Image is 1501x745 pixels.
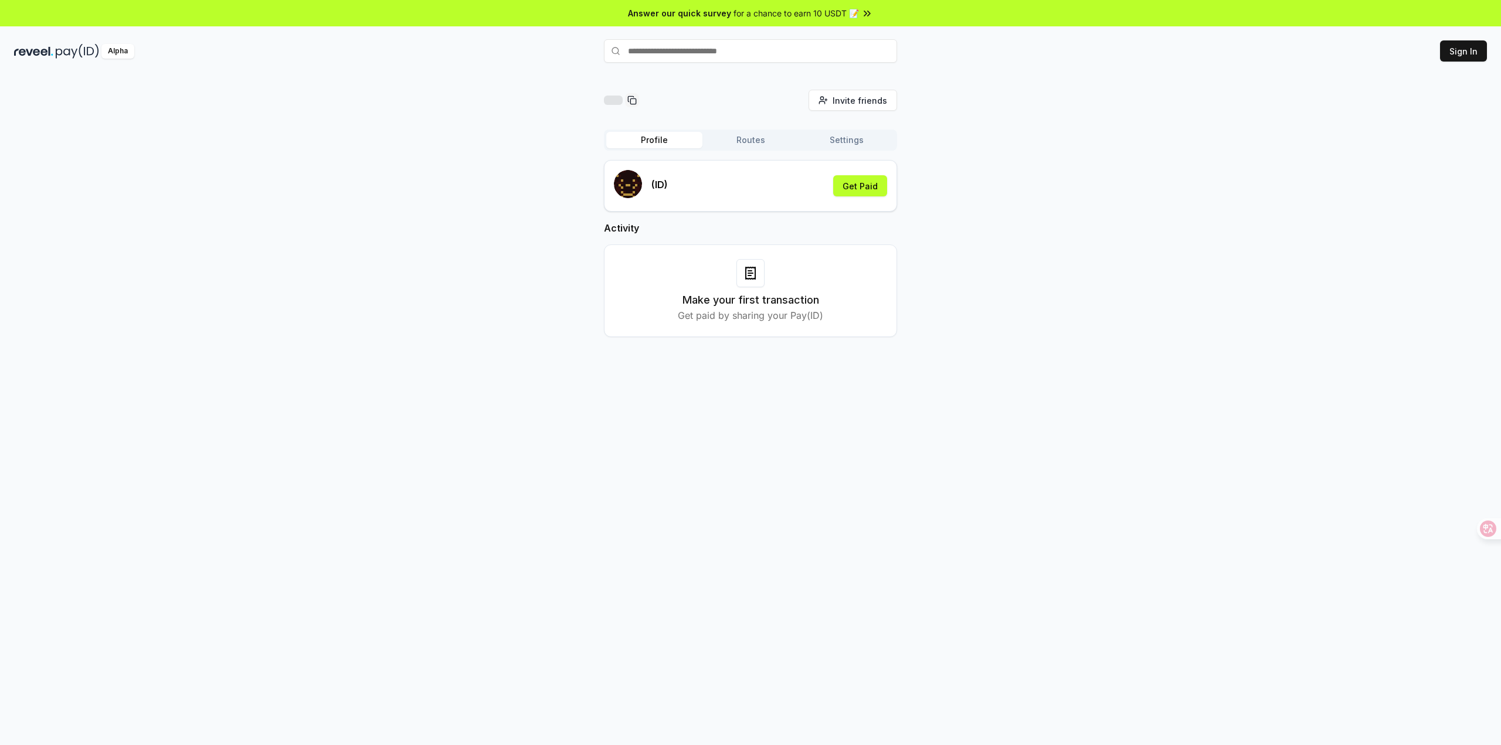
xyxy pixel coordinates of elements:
button: Profile [606,132,702,148]
button: Routes [702,132,799,148]
span: for a chance to earn 10 USDT 📝 [733,7,859,19]
span: Invite friends [833,94,887,107]
h3: Make your first transaction [682,292,819,308]
button: Get Paid [833,175,887,196]
img: reveel_dark [14,44,53,59]
img: pay_id [56,44,99,59]
button: Settings [799,132,895,148]
h2: Activity [604,221,897,235]
span: Answer our quick survey [628,7,731,19]
button: Sign In [1440,40,1487,62]
p: Get paid by sharing your Pay(ID) [678,308,823,322]
div: Alpha [101,44,134,59]
button: Invite friends [809,90,897,111]
p: (ID) [651,178,668,192]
